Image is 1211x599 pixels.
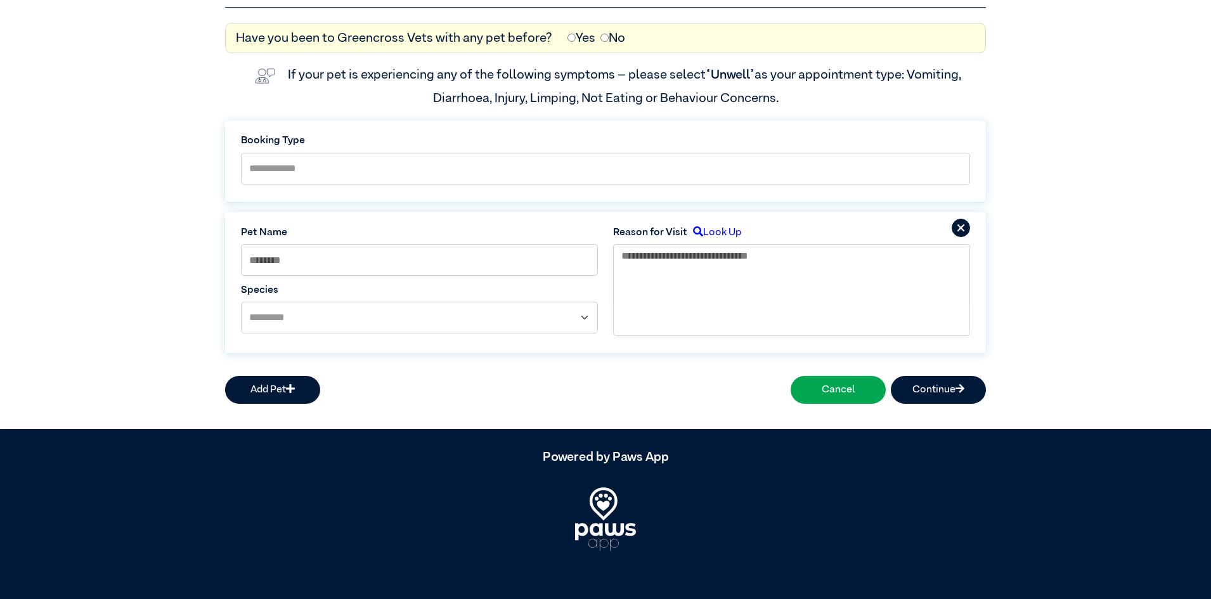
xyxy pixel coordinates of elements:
label: No [600,29,625,48]
button: Cancel [791,376,886,404]
input: No [600,34,609,42]
label: Booking Type [241,133,970,148]
label: Yes [567,29,595,48]
span: “Unwell” [706,68,754,81]
button: Continue [891,376,986,404]
input: Yes [567,34,576,42]
label: Have you been to Greencross Vets with any pet before? [236,29,552,48]
img: vet [250,63,280,89]
label: Species [241,283,598,298]
label: If your pet is experiencing any of the following symptoms – please select as your appointment typ... [288,68,964,104]
label: Pet Name [241,225,598,240]
h5: Powered by Paws App [225,449,986,465]
label: Reason for Visit [613,225,687,240]
label: Look Up [687,225,741,240]
button: Add Pet [225,376,320,404]
img: PawsApp [575,487,636,551]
